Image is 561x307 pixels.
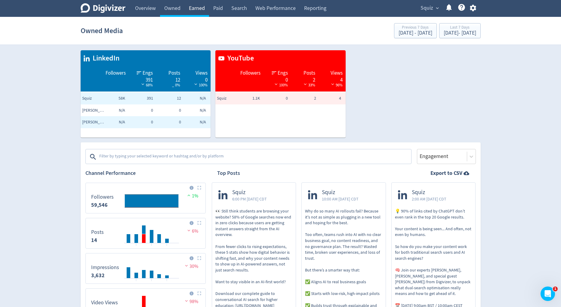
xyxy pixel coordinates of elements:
img: negative-performance-white.svg [273,82,279,86]
strong: 14 [91,237,97,244]
span: Engs [143,70,153,77]
img: Placeholder [197,291,201,295]
span: Views [331,70,343,77]
text: 04/10 [163,245,171,250]
td: 58K [99,92,127,104]
span: Squiz [322,189,359,196]
span: expand_more [435,5,440,11]
img: negative-performance-white.svg [330,82,336,86]
text: 30/09 [132,245,140,250]
dt: Posts [91,229,104,236]
button: Squiz [418,3,440,13]
td: 0 [155,116,183,128]
span: 10:00 AM [DATE] CDT [322,196,359,202]
div: 12 [159,76,180,81]
span: Followers [106,70,126,77]
strong: Export to CSV [430,169,462,177]
svg: Followers 0 [88,185,203,211]
td: N/A [183,92,211,104]
button: Last 7 Days[DATE]- [DATE] [439,23,481,38]
img: negative-performance.svg [183,263,190,268]
span: Squiz [82,95,106,101]
img: negative-performance-white.svg [140,82,146,86]
span: 30% [183,263,198,269]
img: negative-performance.svg [183,299,190,303]
span: Engs [278,70,288,77]
div: Previous 7 Days [399,25,432,30]
dt: Video Views [91,299,118,306]
td: 0 [127,104,155,116]
svg: Impressions 3,632 [88,256,203,281]
strong: 3,632 [91,272,105,279]
div: [DATE] - [DATE] [444,30,476,36]
td: 0 [261,92,289,104]
td: 0 [127,116,155,128]
span: 6% [186,228,198,234]
h2: Top Posts [217,169,240,177]
td: 1.1K [233,92,261,104]
td: N/A [183,104,211,116]
td: 4 [318,92,346,104]
td: N/A [99,116,127,128]
span: 100% [193,82,208,88]
span: Followers [240,70,260,77]
div: Last 7 Days [444,25,476,30]
span: Posts [168,70,180,77]
text: 02/10 [148,245,155,250]
text: 04/10 [163,281,171,285]
span: 96% [330,82,343,88]
div: 391 [132,76,153,81]
span: Anthony Nigro [82,107,106,113]
span: Views [196,70,208,77]
span: 2:00 AM [DATE] CDT [412,196,446,202]
dt: Followers [91,194,114,200]
span: Squiz [217,95,241,101]
span: 6:00 PM [DATE] CDT [232,196,267,202]
h2: Channel Performance [85,169,206,177]
div: 0 [186,76,208,81]
h1: Owned Media [81,21,123,40]
img: Placeholder [197,221,201,225]
span: YouTube [224,53,254,64]
span: Posts [304,70,315,77]
span: _ 0% [172,82,180,88]
img: positive-performance.svg [186,193,192,197]
span: Squiz [412,189,446,196]
span: 100% [273,82,288,88]
img: negative-performance.svg [186,228,192,233]
span: LinkedIn [90,53,119,64]
td: 0 [155,104,183,116]
img: Placeholder [197,256,201,260]
img: Placeholder [197,186,201,190]
div: 4 [321,76,343,81]
span: Squiz [232,189,267,196]
text: 02/10 [148,281,155,285]
strong: 59,546 [91,201,108,209]
svg: Posts 14 [88,221,203,246]
img: negative-performance-white.svg [302,82,308,86]
span: 68% [140,82,153,88]
td: 12 [155,92,183,104]
button: Previous 7 Days[DATE] - [DATE] [394,23,437,38]
td: N/A [183,116,211,128]
span: Squiz [421,3,433,13]
text: 30/09 [132,281,140,285]
div: [DATE] - [DATE] [399,30,432,36]
img: negative-performance-white.svg [193,82,199,86]
div: 0 [267,76,288,81]
span: 1% [186,193,198,199]
span: 33% [302,82,315,88]
span: 98% [183,299,198,305]
td: N/A [99,104,127,116]
td: 391 [127,92,155,104]
span: 1 [553,287,558,291]
td: 2 [289,92,317,104]
iframe: Intercom live chat [541,287,555,301]
dt: Impressions [91,264,119,271]
div: 2 [294,76,315,81]
table: customized table [81,50,211,138]
table: customized table [215,50,346,138]
span: Nick Condon [82,119,106,125]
